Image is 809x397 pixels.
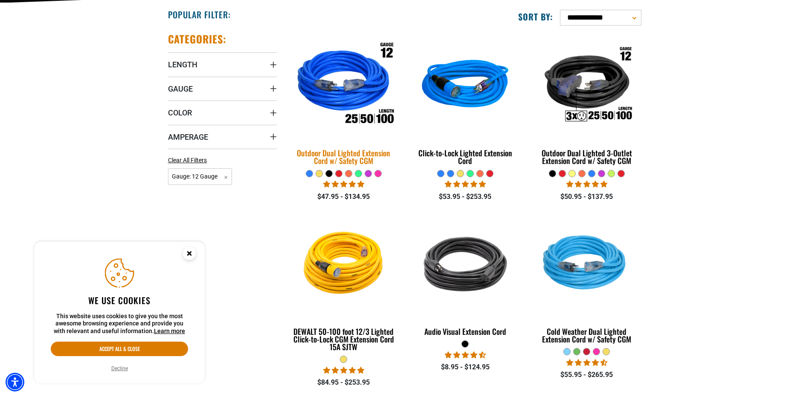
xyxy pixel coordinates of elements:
[168,125,277,149] summary: Amperage
[532,192,641,202] div: $50.95 - $137.95
[51,295,188,306] h2: We use cookies
[290,328,398,351] div: DEWALT 50-100 foot 12/3 Lighted Click-to-Lock CGM Extension Cord 15A SJTW
[411,328,519,335] div: Audio Visual Extension Cord
[168,101,277,124] summary: Color
[168,172,232,180] a: Gauge: 12 Gauge
[168,52,277,76] summary: Length
[532,149,641,164] div: Outdoor Dual Lighted 3-Outlet Extension Cord w/ Safety CGM
[168,84,193,94] span: Gauge
[34,242,205,384] aside: Cookie Consent
[284,31,403,140] img: Outdoor Dual Lighted Extension Cord w/ Safety CGM
[566,359,607,367] span: 4.62 stars
[168,77,277,101] summary: Gauge
[323,366,364,374] span: 4.84 stars
[411,149,519,164] div: Click-to-Lock Lighted Extension Cord
[6,373,24,391] div: Accessibility Menu
[290,149,398,164] div: Outdoor Dual Lighted Extension Cord w/ Safety CGM
[411,32,519,170] a: blue Click-to-Lock Lighted Extension Cord
[532,32,641,170] a: Outdoor Dual Lighted 3-Outlet Extension Cord w/ Safety CGM Outdoor Dual Lighted 3-Outlet Extensio...
[109,364,130,373] button: Decline
[154,328,185,334] a: This website uses cookies to give you the most awesome browsing experience and provide you with r...
[323,180,364,188] span: 4.81 stars
[445,351,486,359] span: 4.71 stars
[51,342,188,356] button: Accept all & close
[168,60,197,69] span: Length
[518,11,553,22] label: Sort by:
[412,215,519,313] img: black
[290,32,398,170] a: Outdoor Dual Lighted Extension Cord w/ Safety CGM Outdoor Dual Lighted Extension Cord w/ Safety CGM
[411,211,519,340] a: black Audio Visual Extension Cord
[290,211,398,356] a: DEWALT 50-100 foot 12/3 Lighted Click-to-Lock CGM Extension Cord 15A SJTW
[533,37,641,135] img: Outdoor Dual Lighted 3-Outlet Extension Cord w/ Safety CGM
[532,328,641,343] div: Cold Weather Dual Lighted Extension Cord w/ Safety CGM
[168,156,210,165] a: Clear All Filters
[411,362,519,372] div: $8.95 - $124.95
[445,180,486,188] span: 4.87 stars
[412,37,519,135] img: blue
[532,370,641,380] div: $55.95 - $265.95
[290,377,398,388] div: $84.95 - $253.95
[290,192,398,202] div: $47.95 - $134.95
[533,215,641,313] img: Light Blue
[411,192,519,202] div: $53.95 - $253.95
[168,132,208,142] span: Amperage
[168,32,227,46] h2: Categories:
[51,313,188,335] p: This website uses cookies to give you the most awesome browsing experience and provide you with r...
[168,108,192,118] span: Color
[168,157,207,164] span: Clear All Filters
[532,211,641,348] a: Light Blue Cold Weather Dual Lighted Extension Cord w/ Safety CGM
[168,168,232,185] span: Gauge: 12 Gauge
[566,180,607,188] span: 4.80 stars
[168,9,231,20] h2: Popular Filter:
